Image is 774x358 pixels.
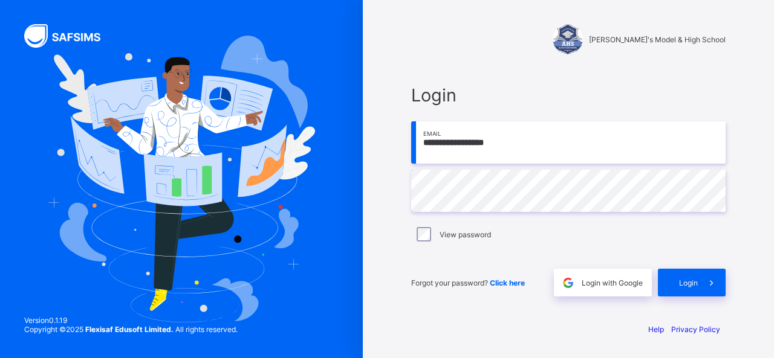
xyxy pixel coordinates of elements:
[671,325,720,334] a: Privacy Policy
[24,316,238,325] span: Version 0.1.19
[85,325,174,334] strong: Flexisaf Edusoft Limited.
[440,230,491,239] label: View password
[411,278,525,287] span: Forgot your password?
[589,35,726,44] span: [PERSON_NAME]'s Model & High School
[411,85,726,106] span: Login
[582,278,643,287] span: Login with Google
[648,325,664,334] a: Help
[561,276,575,290] img: google.396cfc9801f0270233282035f929180a.svg
[24,325,238,334] span: Copyright © 2025 All rights reserved.
[679,278,698,287] span: Login
[24,24,115,48] img: SAFSIMS Logo
[490,278,525,287] a: Click here
[48,36,314,322] img: Hero Image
